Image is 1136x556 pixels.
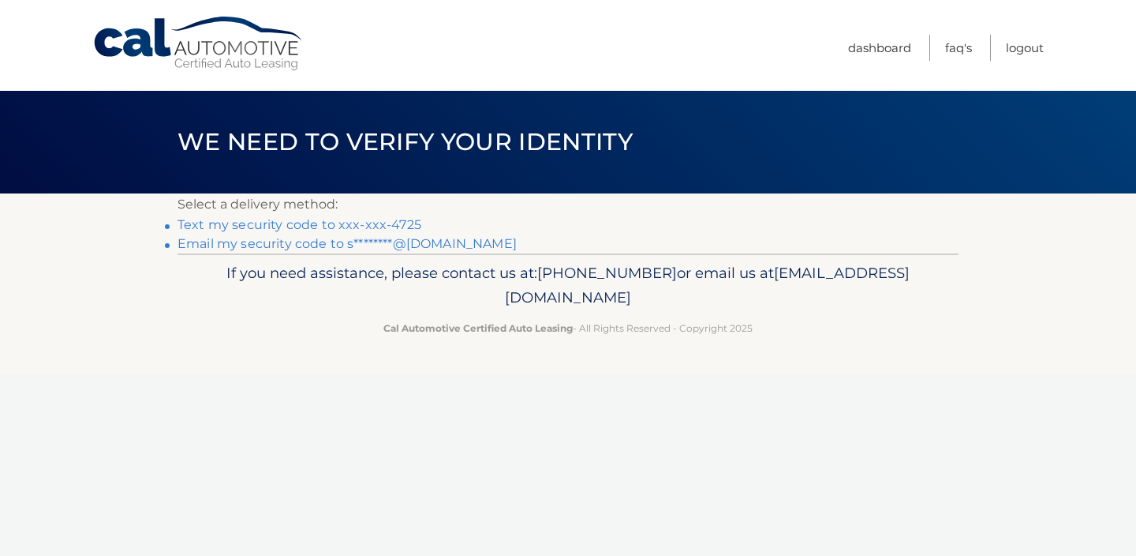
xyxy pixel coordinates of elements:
[188,261,948,311] p: If you need assistance, please contact us at: or email us at
[383,322,573,334] strong: Cal Automotive Certified Auto Leasing
[188,320,948,336] p: - All Rights Reserved - Copyright 2025
[537,264,677,282] span: [PHONE_NUMBER]
[177,217,421,232] a: Text my security code to xxx-xxx-4725
[945,35,972,61] a: FAQ's
[177,193,958,216] p: Select a delivery method:
[177,127,633,156] span: We need to verify your identity
[1006,35,1044,61] a: Logout
[848,35,911,61] a: Dashboard
[92,16,305,72] a: Cal Automotive
[177,236,517,251] a: Email my security code to s********@[DOMAIN_NAME]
